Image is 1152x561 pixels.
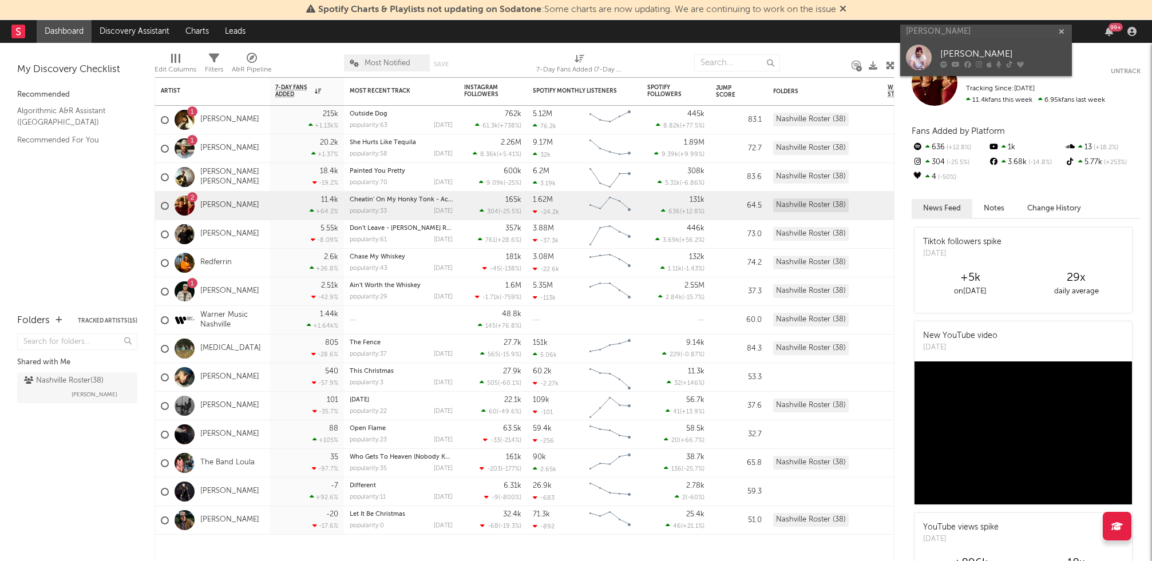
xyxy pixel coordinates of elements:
div: 131k [690,196,704,204]
div: 72.7 [716,142,762,156]
button: Untrack [1111,66,1141,77]
button: Change History [1016,199,1092,218]
div: Open Flame [350,425,453,432]
div: [DATE] [923,248,1001,260]
div: 20.2k [320,139,338,146]
div: ( ) [658,179,704,186]
div: [DATE] [434,294,453,300]
a: Ain't Worth the Whiskey [350,283,421,289]
span: -60.1 % [500,380,520,387]
span: -25.5 % [500,209,520,215]
div: 1.6M [505,282,521,289]
span: +5.41 % [498,152,520,158]
div: 3.08M [533,253,554,261]
span: Spotify Charts & Playlists not updating on Sodatone [318,5,541,14]
span: -14.8 % [1027,160,1052,166]
svg: Chart title [584,163,636,192]
span: -25.5 % [945,160,969,166]
span: 565 [488,352,498,358]
svg: Chart title [584,363,636,392]
span: 145 [485,323,496,329]
div: -35.7 % [312,408,338,415]
a: [DATE] [350,397,369,403]
a: [PERSON_NAME] [200,487,259,496]
div: [PERSON_NAME] [940,47,1066,61]
span: 61.3k [482,123,498,129]
div: Folders [17,314,50,328]
div: 83.1 [716,113,762,127]
span: -15.7 % [684,295,703,301]
div: 5.55k [320,225,338,232]
a: Leads [217,20,254,43]
span: +9.99 % [680,152,703,158]
div: [DATE] [434,437,453,443]
svg: Chart title [584,249,636,277]
span: -1.71k [482,295,500,301]
span: +146 % [683,380,703,387]
span: Most Notified [365,59,410,67]
button: Notes [972,199,1016,218]
svg: Chart title [584,335,636,363]
div: Don't Leave - Jolene Remix [350,225,453,232]
span: 6.95k fans last week [966,97,1105,104]
a: [MEDICAL_DATA] [200,344,261,353]
div: 13 [1064,140,1141,155]
div: -28.6 % [311,351,338,358]
div: Nashville Roster (38) [773,198,849,212]
div: A&R Pipeline [232,63,272,77]
div: -57.9 % [312,379,338,387]
div: 5.06k [533,351,557,359]
div: popularity: 37 [350,351,387,357]
div: 88 [329,425,338,432]
div: 165k [505,196,521,204]
div: 446k [687,225,704,232]
div: Folders [773,88,859,95]
a: Warner Music Nashville [200,311,264,330]
span: +12.8 % [945,145,971,151]
a: The Fence [350,340,381,346]
span: -25 % [505,180,520,186]
a: Open Flame [350,425,386,432]
svg: Chart title [584,106,636,134]
span: 8.82k [663,123,680,129]
span: +12.8 % [682,209,703,215]
span: 229 [670,352,680,358]
div: 7-Day Fans Added (7-Day Fans Added) [536,63,622,77]
div: ( ) [479,179,521,186]
div: 76.2k [533,122,556,130]
div: 540 [325,368,338,375]
a: Recommended For You [17,134,126,146]
div: +5k [917,271,1023,285]
div: Ain't Worth the Whiskey [350,283,453,289]
span: 505 [487,380,498,387]
span: 41 [673,409,680,415]
span: +76.8 % [497,323,520,329]
span: 2.84k [666,295,682,301]
div: 58.5k [686,425,704,432]
div: 1k [988,140,1064,155]
div: 109k [533,396,549,404]
div: 4 [912,170,988,185]
div: -256 [533,437,554,444]
span: -6.86 % [682,180,703,186]
a: This Christmas [350,368,394,375]
div: 445k [687,110,704,118]
a: [PERSON_NAME] [900,39,1072,76]
div: 132k [689,253,704,261]
div: Edit Columns [155,49,196,82]
svg: Chart title [584,277,636,306]
a: [PERSON_NAME] [200,287,259,296]
div: ( ) [654,150,704,158]
div: ( ) [483,436,521,444]
div: Shared with Me [17,356,137,369]
div: 2.51k [321,282,338,289]
span: Fans Added by Platform [912,127,1005,136]
div: 64.5 [716,199,762,213]
div: 762k [505,110,521,118]
span: 5.31k [665,180,680,186]
span: 11.4k fans this week [966,97,1032,104]
div: -2.27k [533,380,559,387]
div: 1.62M [533,196,553,204]
a: [PERSON_NAME] [200,144,259,153]
span: Dismiss [840,5,846,14]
